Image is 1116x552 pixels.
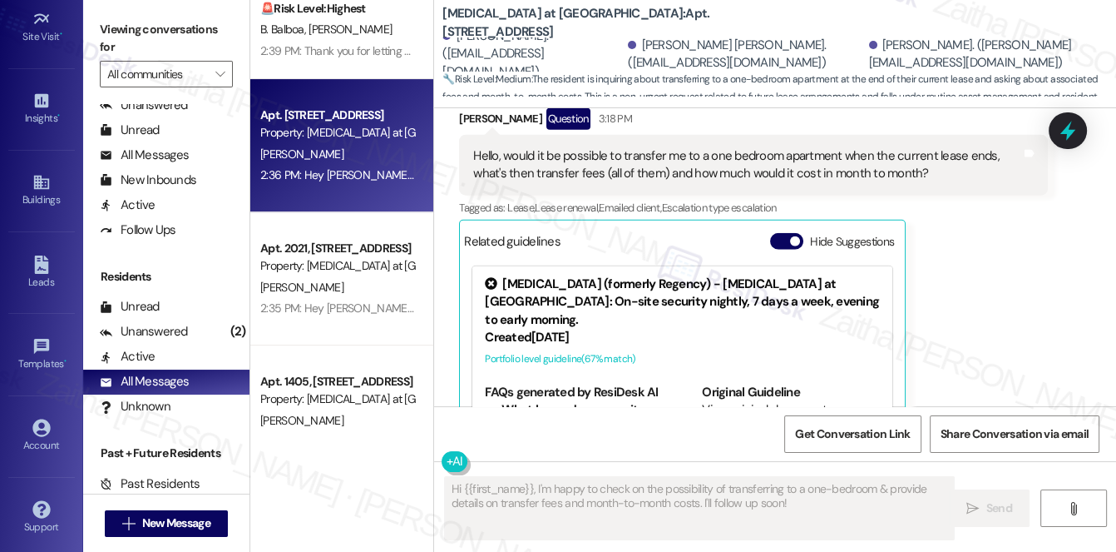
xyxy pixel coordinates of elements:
[869,37,1104,72] div: [PERSON_NAME]. ([PERSON_NAME][EMAIL_ADDRESS][DOMAIN_NAME])
[226,319,250,345] div: (2)
[986,500,1012,517] span: Send
[260,107,414,124] div: Apt. [STREET_ADDRESS]
[485,329,880,346] div: Created [DATE]
[702,384,800,400] b: Original Guideline
[260,413,343,428] span: [PERSON_NAME]
[100,475,200,493] div: Past Residents
[100,122,160,139] div: Unread
[260,1,366,16] strong: 🚨 Risk Level: Highest
[784,415,921,453] button: Get Conversation Link
[1067,502,1079,515] i: 
[445,477,955,540] textarea: Fetching suggested responses. Please feel free to read through the conversation in the meantime.
[595,110,632,127] div: 3:18 PM
[260,22,309,37] span: B. Balboa
[260,373,414,390] div: Apt. 1405, [STREET_ADDRESS]
[83,268,249,286] div: Residents
[941,425,1089,443] span: Share Conversation via email
[60,28,62,40] span: •
[8,5,75,50] a: Site Visit •
[966,502,979,515] i: 
[546,108,590,129] div: Question
[442,27,624,81] div: [PERSON_NAME]. ([EMAIL_ADDRESS][DOMAIN_NAME])
[100,172,196,189] div: New Inbounds
[8,332,75,377] a: Templates •
[485,276,880,329] div: [MEDICAL_DATA] (formerly Regency) - [MEDICAL_DATA] at [GEOGRAPHIC_DATA]: On-site security nightly...
[260,301,1033,316] div: 2:35 PM: Hey [PERSON_NAME]! Don't forget to review your renewal options for [MEDICAL_DATA] at [GE...
[100,398,170,415] div: Unknown
[107,61,206,87] input: All communities
[100,373,189,390] div: All Messages
[260,280,343,295] span: [PERSON_NAME]
[442,72,531,86] strong: 🔧 Risk Level: Medium
[485,351,880,368] div: Portfolio level guideline ( 67 % match)
[309,22,393,37] span: [PERSON_NAME]
[215,67,225,81] i: 
[930,415,1099,453] button: Share Conversation via email
[473,147,1021,183] div: Hello, would it be possible to transfer me to a one bedroom apartment when the current lease ends...
[442,5,775,41] b: [MEDICAL_DATA] at [GEOGRAPHIC_DATA]: Apt. [STREET_ADDRESS]
[459,108,1048,135] div: [PERSON_NAME]
[100,298,160,316] div: Unread
[442,71,1116,124] span: : The resident is inquiring about transferring to a one-bedroom apartment at the end of their cur...
[260,390,414,408] div: Property: [MEDICAL_DATA] at [GEOGRAPHIC_DATA]
[260,124,414,142] div: Property: [MEDICAL_DATA] at [GEOGRAPHIC_DATA]
[57,110,60,122] span: •
[83,445,249,462] div: Past + Future Residents
[260,167,1033,182] div: 2:36 PM: Hey [PERSON_NAME]! Don't forget to review your renewal options for [MEDICAL_DATA] at [GE...
[8,414,75,459] a: Account
[8,87,75,132] a: Insights •
[702,401,880,437] div: View original document here
[661,201,776,215] span: Escalation type escalation
[100,348,156,366] div: Active
[100,97,188,114] div: Unanswered
[485,384,658,400] b: FAQs generated by ResiDesk AI
[8,251,75,296] a: Leads
[100,323,188,341] div: Unanswered
[100,196,156,214] div: Active
[122,517,135,530] i: 
[8,168,75,213] a: Buildings
[100,17,233,61] label: Viewing conversations for
[628,37,864,72] div: [PERSON_NAME] [PERSON_NAME]. ([EMAIL_ADDRESS][DOMAIN_NAME])
[535,201,599,215] span: Lease renewal ,
[64,356,67,367] span: •
[105,510,228,537] button: New Message
[100,147,189,164] div: All Messages
[8,495,75,540] a: Support
[464,233,560,257] div: Related guidelines
[142,515,210,532] span: New Message
[795,425,910,443] span: Get Conversation Link
[260,147,343,162] span: [PERSON_NAME]
[100,221,176,239] div: Follow Ups
[599,201,661,215] span: Emailed client ,
[260,240,414,257] div: Apt. 2021, [STREET_ADDRESS]
[260,257,414,275] div: Property: [MEDICAL_DATA] at [GEOGRAPHIC_DATA]
[501,401,663,437] li: What hours does security patrol the property?
[810,233,894,251] label: Hide Suggestions
[507,201,535,215] span: Lease ,
[949,490,1030,527] button: Send
[459,196,1048,220] div: Tagged as:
